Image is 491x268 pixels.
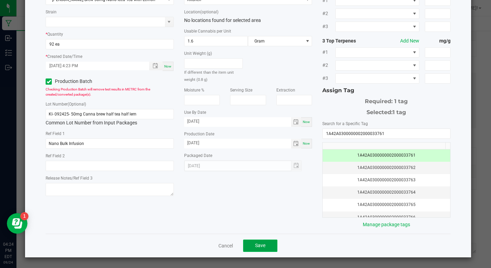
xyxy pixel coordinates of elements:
[46,87,150,96] span: Checking Production Batch will remove test results in METRC from the created/converted package(s).
[184,131,214,137] label: Production Date
[322,10,335,17] span: #2
[303,120,310,124] span: Now
[322,62,335,69] span: #2
[20,212,28,220] iframe: Resource center unread badge
[248,36,303,46] span: Gram
[46,9,57,15] label: Strain
[184,117,291,126] input: Date
[149,62,163,70] span: Toggle popup
[322,86,450,95] div: Assign Tag
[46,78,105,85] label: Production Batch
[68,102,86,107] span: (Optional)
[335,73,419,84] span: NO DATA FOUND
[184,9,218,15] label: Location
[327,189,446,196] div: 1A42A0300000002000033764
[425,37,451,45] strong: mg/g
[322,49,335,56] span: #1
[184,28,231,34] label: Usable Cannabis per Unit
[184,109,206,115] label: Use By Date
[276,87,295,93] label: Extraction
[291,117,301,127] span: Toggle calendar
[47,53,82,60] label: Created Date/Time
[184,139,291,147] input: Date
[327,202,446,208] div: 1A42A0300000002000033765
[327,165,446,171] div: 1A42A0300000002000033762
[7,213,27,234] iframe: Resource center
[255,243,265,248] span: Save
[46,109,173,126] div: Common Lot Number from Input Packages
[303,142,310,145] span: Now
[243,240,277,252] button: Save
[184,87,204,93] label: Moisture %
[322,37,373,45] strong: 3 Top Terpenes
[335,60,419,71] span: NO DATA FOUND
[230,87,252,93] label: Serving Size
[184,50,212,57] label: Unit Weight (g)
[46,175,93,181] label: Release Notes/Ref Field 3
[46,62,142,70] input: Created Datetime
[200,10,218,14] span: (optional)
[46,131,65,137] label: Ref Field 1
[322,23,335,30] span: #3
[46,153,65,159] label: Ref Field 2
[322,106,450,117] div: Selected:
[335,47,419,58] span: NO DATA FOUND
[164,64,171,68] span: Now
[327,177,446,183] div: 1A42A0300000002000033763
[291,139,301,148] span: Toggle calendar
[322,75,335,82] span: #3
[322,121,368,127] label: Search for a Specific Tag
[400,37,419,45] button: Add New
[327,214,446,221] div: 1A42A0300000002000033766
[184,153,212,159] label: Packaged Date
[327,152,446,159] div: 1A42A0300000002000033761
[218,242,233,249] a: Cancel
[363,222,410,227] a: Manage package tags
[322,95,450,106] div: Required: 1 tag
[184,17,261,23] span: No locations found for selected area
[184,70,234,82] small: If different than the item unit weight (0.8 g)
[46,101,86,107] label: Lot Number
[393,109,406,115] span: 1 tag
[47,31,63,37] label: Quantity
